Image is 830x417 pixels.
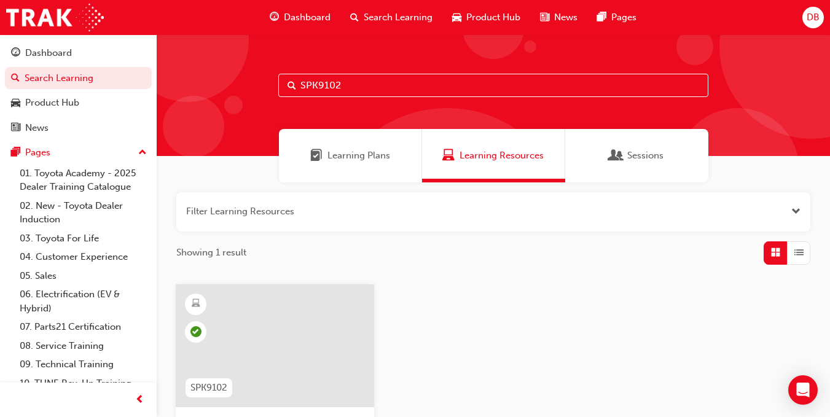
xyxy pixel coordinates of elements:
span: Learning Plans [310,149,323,163]
a: 10. TUNE Rev-Up Training [15,374,152,393]
div: Pages [25,146,50,160]
img: Trak [6,4,104,31]
a: 06. Electrification (EV & Hybrid) [15,285,152,318]
button: Open the filter [791,205,801,219]
span: guage-icon [270,10,279,25]
span: pages-icon [597,10,606,25]
div: Product Hub [25,96,79,110]
button: DashboardSearch LearningProduct HubNews [5,39,152,141]
a: Learning PlansLearning Plans [279,129,422,182]
span: up-icon [138,145,147,161]
span: learningResourceType_ELEARNING-icon [192,296,200,312]
span: Search [288,79,296,93]
span: prev-icon [135,392,144,408]
a: 07. Parts21 Certification [15,318,152,337]
span: guage-icon [11,48,20,59]
span: search-icon [350,10,359,25]
a: 01. Toyota Academy - 2025 Dealer Training Catalogue [15,164,152,197]
a: car-iconProduct Hub [442,5,530,30]
span: Pages [611,10,636,25]
a: 09. Technical Training [15,355,152,374]
a: 05. Sales [15,267,152,286]
button: Pages [5,141,152,164]
a: 03. Toyota For Life [15,229,152,248]
span: search-icon [11,73,20,84]
span: News [554,10,577,25]
span: news-icon [11,123,20,134]
a: pages-iconPages [587,5,646,30]
a: 04. Customer Experience [15,247,152,267]
input: Search... [278,74,708,97]
span: Learning Plans [327,149,390,163]
span: car-icon [452,10,461,25]
span: Grid [771,246,780,260]
div: Open Intercom Messenger [788,375,818,405]
a: news-iconNews [530,5,587,30]
button: DB [802,7,824,28]
span: Sessions [627,149,664,163]
a: News [5,117,152,139]
span: DB [807,10,820,25]
span: Learning Resources [460,149,544,163]
span: Showing 1 result [176,246,246,260]
span: Product Hub [466,10,520,25]
span: Sessions [610,149,622,163]
a: Dashboard [5,42,152,64]
a: Learning ResourcesLearning Resources [422,129,565,182]
span: Dashboard [284,10,331,25]
a: 02. New - Toyota Dealer Induction [15,197,152,229]
span: Search Learning [364,10,433,25]
div: Dashboard [25,46,72,60]
a: SessionsSessions [565,129,708,182]
a: 08. Service Training [15,337,152,356]
span: news-icon [540,10,549,25]
span: learningRecordVerb_COMPLETE-icon [190,326,202,337]
span: List [794,246,804,260]
span: pages-icon [11,147,20,158]
a: search-iconSearch Learning [340,5,442,30]
a: Product Hub [5,92,152,114]
a: guage-iconDashboard [260,5,340,30]
div: News [25,121,49,135]
span: SPK9102 [190,381,227,395]
span: Learning Resources [442,149,455,163]
a: Search Learning [5,67,152,90]
span: car-icon [11,98,20,109]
